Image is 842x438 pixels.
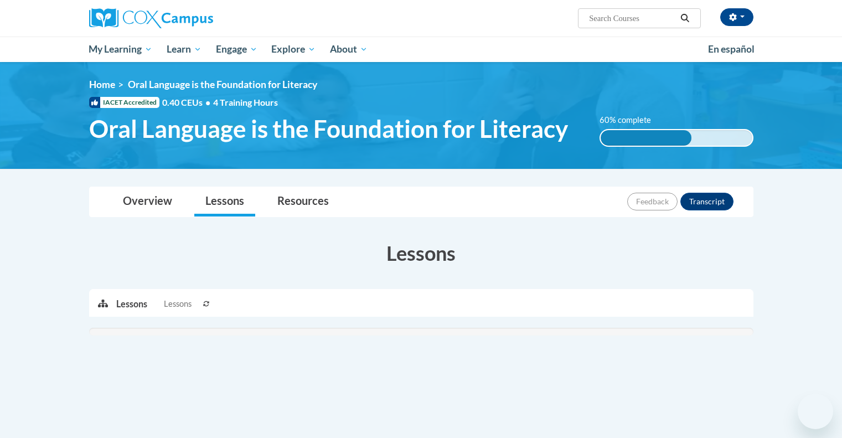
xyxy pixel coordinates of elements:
[194,187,255,217] a: Lessons
[82,37,160,62] a: My Learning
[209,37,265,62] a: Engage
[323,37,375,62] a: About
[213,97,278,107] span: 4 Training Hours
[167,43,202,56] span: Learn
[588,12,676,25] input: Search Courses
[164,298,192,310] span: Lessons
[798,394,833,429] iframe: Button to launch messaging window
[264,37,323,62] a: Explore
[266,187,340,217] a: Resources
[89,43,152,56] span: My Learning
[216,43,257,56] span: Engage
[89,114,568,143] span: Oral Language is the Foundation for Literacy
[205,97,210,107] span: •
[701,38,762,61] a: En español
[73,37,770,62] div: Main menu
[89,97,159,108] span: IACET Accredited
[159,37,209,62] a: Learn
[708,43,755,55] span: En español
[162,96,213,109] span: 0.40 CEUs
[89,8,213,28] img: Cox Campus
[89,79,115,90] a: Home
[128,79,317,90] span: Oral Language is the Foundation for Literacy
[600,114,663,126] label: 60% complete
[89,8,299,28] a: Cox Campus
[330,43,368,56] span: About
[112,187,183,217] a: Overview
[720,8,753,26] button: Account Settings
[680,193,733,210] button: Transcript
[676,12,693,25] button: Search
[89,239,753,267] h3: Lessons
[601,130,691,146] div: 60% complete
[627,193,678,210] button: Feedback
[271,43,316,56] span: Explore
[116,298,147,310] p: Lessons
